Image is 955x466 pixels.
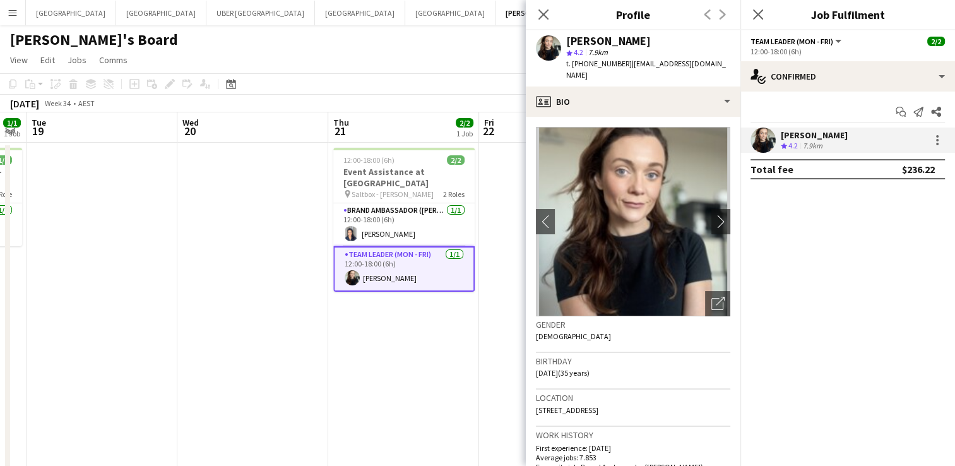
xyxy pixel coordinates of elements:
[10,97,39,110] div: [DATE]
[4,129,20,138] div: 1 Job
[566,35,651,47] div: [PERSON_NAME]
[750,37,833,46] span: Team Leader (Mon - Fri)
[3,118,21,128] span: 1/1
[482,124,494,138] span: 22
[181,124,199,138] span: 20
[586,47,610,57] span: 7.9km
[536,127,730,316] img: Crew avatar or photo
[10,54,28,66] span: View
[78,99,95,108] div: AEST
[781,129,848,141] div: [PERSON_NAME]
[343,155,394,165] span: 12:00-18:00 (6h)
[740,6,955,23] h3: Job Fulfilment
[536,355,730,367] h3: Birthday
[99,54,128,66] span: Comms
[750,47,945,56] div: 12:00-18:00 (6h)
[333,148,475,292] app-job-card: 12:00-18:00 (6h)2/2Event Assistance at [GEOGRAPHIC_DATA] Saltbox - [PERSON_NAME]2 RolesBrand Amba...
[566,59,632,68] span: t. [PHONE_NUMBER]
[536,429,730,441] h3: Work history
[315,1,405,25] button: [GEOGRAPHIC_DATA]
[94,52,133,68] a: Comms
[927,37,945,46] span: 2/2
[705,291,730,316] div: Open photos pop-in
[536,392,730,403] h3: Location
[566,59,726,80] span: | [EMAIL_ADDRESS][DOMAIN_NAME]
[902,163,935,176] div: $236.22
[800,141,825,152] div: 7.9km
[447,155,465,165] span: 2/2
[331,124,349,138] span: 21
[68,54,86,66] span: Jobs
[62,52,92,68] a: Jobs
[352,189,434,199] span: Saltbox - [PERSON_NAME]
[750,163,793,176] div: Total fee
[42,99,73,108] span: Week 34
[788,141,798,150] span: 4.2
[10,30,178,49] h1: [PERSON_NAME]'s Board
[526,87,740,117] div: Bio
[333,203,475,246] app-card-role: Brand Ambassador ([PERSON_NAME])1/112:00-18:00 (6h)[PERSON_NAME]
[443,189,465,199] span: 2 Roles
[182,117,199,128] span: Wed
[536,332,611,341] span: [DEMOGRAPHIC_DATA]
[750,37,843,46] button: Team Leader (Mon - Fri)
[495,1,598,25] button: [PERSON_NAME]'s Board
[333,166,475,189] h3: Event Assistance at [GEOGRAPHIC_DATA]
[116,1,206,25] button: [GEOGRAPHIC_DATA]
[206,1,315,25] button: UBER [GEOGRAPHIC_DATA]
[30,124,46,138] span: 19
[536,319,730,330] h3: Gender
[333,117,349,128] span: Thu
[574,47,583,57] span: 4.2
[526,6,740,23] h3: Profile
[484,117,494,128] span: Fri
[536,443,730,453] p: First experience: [DATE]
[456,129,473,138] div: 1 Job
[26,1,116,25] button: [GEOGRAPHIC_DATA]
[740,61,955,92] div: Confirmed
[32,117,46,128] span: Tue
[405,1,495,25] button: [GEOGRAPHIC_DATA]
[5,52,33,68] a: View
[536,405,598,415] span: [STREET_ADDRESS]
[333,246,475,292] app-card-role: Team Leader (Mon - Fri)1/112:00-18:00 (6h)[PERSON_NAME]
[536,453,730,462] p: Average jobs: 7.853
[40,54,55,66] span: Edit
[456,118,473,128] span: 2/2
[35,52,60,68] a: Edit
[536,368,590,378] span: [DATE] (35 years)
